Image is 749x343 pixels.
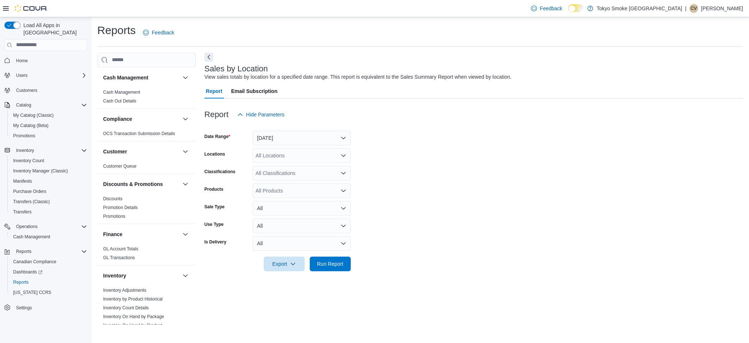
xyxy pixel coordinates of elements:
[103,255,135,261] span: GL Transactions
[10,156,87,165] span: Inventory Count
[13,199,50,205] span: Transfers (Classic)
[181,115,190,123] button: Compliance
[206,84,222,98] span: Report
[13,71,87,80] span: Users
[97,129,196,141] div: Compliance
[16,58,28,64] span: Home
[13,146,37,155] button: Inventory
[181,230,190,239] button: Finance
[103,196,123,202] span: Discounts
[685,4,686,13] p: |
[7,131,90,141] button: Promotions
[13,71,30,80] button: Users
[103,323,162,328] span: Inventory On Hand by Product
[7,267,90,277] a: Dashboards
[13,247,87,256] span: Reports
[10,111,57,120] a: My Catalog (Classic)
[1,145,90,156] button: Inventory
[103,288,146,293] a: Inventory Adjustments
[597,4,682,13] p: Tokyo Smoke [GEOGRAPHIC_DATA]
[253,236,351,251] button: All
[103,98,136,104] a: Cash Out Details
[10,131,38,140] a: Promotions
[10,187,49,196] a: Purchase Orders
[10,197,53,206] a: Transfers (Classic)
[7,156,90,166] button: Inventory Count
[103,205,138,210] a: Promotion Details
[1,221,90,232] button: Operations
[103,305,149,311] span: Inventory Count Details
[317,260,343,268] span: Run Report
[103,89,140,95] span: Cash Management
[540,5,562,12] span: Feedback
[10,268,87,276] span: Dashboards
[13,303,87,312] span: Settings
[103,115,132,123] h3: Compliance
[10,177,35,186] a: Manifests
[10,121,87,130] span: My Catalog (Beta)
[10,197,87,206] span: Transfers (Classic)
[103,131,175,136] a: OCS Transaction Submission Details
[10,156,47,165] a: Inventory Count
[340,153,346,159] button: Open list of options
[253,131,351,145] button: [DATE]
[13,123,49,128] span: My Catalog (Beta)
[1,246,90,257] button: Reports
[103,213,125,219] span: Promotions
[13,101,34,109] button: Catalog
[103,314,164,319] a: Inventory On Hand by Package
[1,302,90,313] button: Settings
[10,121,52,130] a: My Catalog (Beta)
[13,290,51,295] span: [US_STATE] CCRS
[204,53,213,61] button: Next
[10,208,34,216] a: Transfers
[20,22,87,36] span: Load All Apps in [GEOGRAPHIC_DATA]
[16,148,34,153] span: Inventory
[103,246,138,252] span: GL Account Totals
[204,239,226,245] label: Is Delivery
[103,74,180,81] button: Cash Management
[103,272,126,279] h3: Inventory
[10,268,45,276] a: Dashboards
[10,167,71,175] a: Inventory Manager (Classic)
[264,257,305,271] button: Export
[103,148,180,155] button: Customer
[7,110,90,120] button: My Catalog (Classic)
[13,168,68,174] span: Inventory Manager (Classic)
[181,147,190,156] button: Customer
[1,100,90,110] button: Catalog
[7,166,90,176] button: Inventory Manager (Classic)
[10,257,87,266] span: Canadian Compliance
[310,257,351,271] button: Run Report
[1,55,90,66] button: Home
[7,207,90,217] button: Transfers
[103,255,135,260] a: GL Transactions
[13,56,31,65] a: Home
[10,232,53,241] a: Cash Management
[1,85,90,96] button: Customers
[10,208,87,216] span: Transfers
[7,197,90,207] button: Transfers (Classic)
[10,288,87,297] span: Washington CCRS
[13,222,87,231] span: Operations
[140,25,177,40] a: Feedback
[204,73,512,81] div: View sales totals by location for a specified date range. This report is equivalent to the Sales ...
[13,209,31,215] span: Transfers
[7,176,90,186] button: Manifests
[103,90,140,95] a: Cash Management
[10,288,54,297] a: [US_STATE] CCRS
[204,134,230,139] label: Date Range
[181,271,190,280] button: Inventory
[103,180,163,188] h3: Discounts & Promotions
[103,246,138,251] a: GL Account Totals
[7,232,90,242] button: Cash Management
[568,4,584,12] input: Dark Mode
[7,257,90,267] button: Canadian Compliance
[10,232,87,241] span: Cash Management
[103,297,163,302] a: Inventory by Product Historical
[10,177,87,186] span: Manifests
[689,4,698,13] div: Chris Valenzuela
[103,287,146,293] span: Inventory Adjustments
[16,224,38,230] span: Operations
